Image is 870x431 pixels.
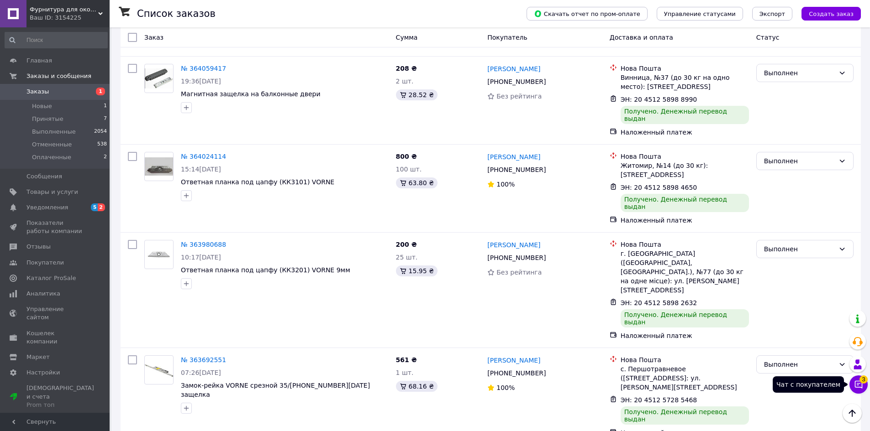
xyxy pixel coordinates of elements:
[621,331,749,340] div: Наложенный платеж
[137,8,216,19] h1: Список заказов
[181,178,334,186] a: Ответная планка под цапфу (КК3101) VORNE
[801,7,861,21] button: Создать заказ
[181,382,370,398] a: Замок-рейка VORNE срезной 35/[PHONE_NUMBER][DATE] защелка
[396,153,417,160] span: 800 ₴
[485,75,548,88] div: [PHONE_NUMBER]
[396,34,418,41] span: Сумма
[145,359,173,381] img: Фото товару
[181,254,221,261] span: 10:17[DATE]
[396,381,438,392] div: 68.16 ₴
[764,156,835,166] div: Выполнен
[26,172,62,181] span: Сообщения
[621,216,749,225] div: Наложенный платеж
[621,128,749,137] div: Наложенный платеж
[145,244,173,265] img: Фото товару
[496,93,542,100] span: Без рейтинга
[181,65,226,72] a: № 364059417
[843,404,862,423] button: Наверх
[485,251,548,264] div: [PHONE_NUMBER]
[487,152,540,161] a: [PERSON_NAME]
[104,115,107,123] span: 7
[396,89,438,100] div: 28.52 ₴
[621,194,749,212] div: Получено. Денежный перевод выдан
[26,219,84,235] span: Показатели работы компании
[97,140,107,149] span: 538
[396,369,414,376] span: 1 шт.
[487,240,540,249] a: [PERSON_NAME]
[657,7,743,21] button: Управление статусами
[32,140,72,149] span: Отмененные
[181,266,350,274] a: Ответная планка под цапфу (КК3201) VORNE 9мм
[181,90,321,98] span: Магнитная защелка на балконные двери
[26,353,50,361] span: Маркет
[764,359,835,369] div: Выполнен
[752,7,792,21] button: Экспорт
[26,88,49,96] span: Заказы
[621,249,749,295] div: г. [GEOGRAPHIC_DATA] ([GEOGRAPHIC_DATA], [GEOGRAPHIC_DATA].), №77 (до 30 кг на одне місце): ул. [...
[396,78,414,85] span: 2 шт.
[96,88,105,95] span: 1
[181,78,221,85] span: 19:36[DATE]
[759,10,785,17] span: Экспорт
[621,106,749,124] div: Получено. Денежный перевод выдан
[144,355,174,384] a: Фото товару
[26,305,84,322] span: Управление сайтом
[26,401,94,409] div: Prom топ
[485,163,548,176] div: [PHONE_NUMBER]
[396,166,422,173] span: 100 шт.
[485,367,548,379] div: [PHONE_NUMBER]
[104,153,107,161] span: 2
[396,241,417,248] span: 200 ₴
[30,14,110,22] div: Ваш ID: 3154225
[621,96,697,103] span: ЭН: 20 4512 5898 8990
[487,356,540,365] a: [PERSON_NAME]
[32,102,52,110] span: Новые
[26,243,51,251] span: Отзывы
[764,68,835,78] div: Выполнен
[621,64,749,73] div: Нова Пошта
[621,240,749,249] div: Нова Пошта
[664,10,736,17] span: Управление статусами
[792,10,861,17] a: Создать заказ
[181,166,221,173] span: 15:14[DATE]
[181,241,226,248] a: № 363980688
[487,64,540,73] a: [PERSON_NAME]
[144,152,174,181] a: Фото товару
[26,188,78,196] span: Товары и услуги
[496,181,515,188] span: 100%
[496,269,542,276] span: Без рейтинга
[26,259,64,267] span: Покупатели
[26,57,52,65] span: Главная
[26,72,91,80] span: Заказы и сообщения
[610,34,673,41] span: Доставка и оплата
[396,356,417,363] span: 561 ₴
[26,369,60,377] span: Настройки
[621,73,749,91] div: Винница, №37 (до 30 кг на одно место): [STREET_ADDRESS]
[181,369,221,376] span: 07:26[DATE]
[487,34,527,41] span: Покупатель
[26,274,76,282] span: Каталог ProSale
[496,384,515,391] span: 100%
[181,153,226,160] a: № 364024114
[181,356,226,363] a: № 363692551
[756,34,780,41] span: Статус
[621,364,749,392] div: с. Першотравневое ([STREET_ADDRESS]: ул. [PERSON_NAME][STREET_ADDRESS]
[859,375,868,384] span: 3
[30,5,98,14] span: Фурнитура для окон и дверей
[145,68,173,88] img: Фото товару
[104,102,107,110] span: 1
[91,203,98,211] span: 5
[396,177,438,188] div: 63.80 ₴
[621,184,697,191] span: ЭН: 20 4512 5898 4650
[773,376,844,393] div: Чат с покупателем
[32,153,71,161] span: Оплаченные
[144,34,163,41] span: Заказ
[534,10,640,18] span: Скачать отчет по пром-оплате
[26,329,84,346] span: Кошелек компании
[621,355,749,364] div: Нова Пошта
[764,244,835,254] div: Выполнен
[621,309,749,327] div: Получено. Денежный перевод выдан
